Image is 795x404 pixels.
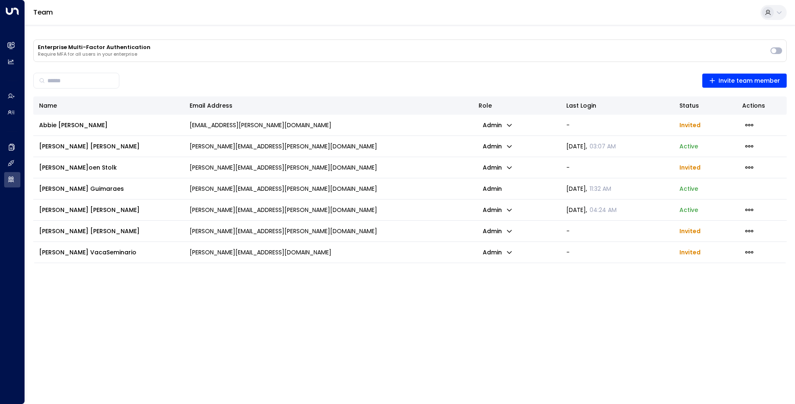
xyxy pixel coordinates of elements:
span: Abbie [PERSON_NAME] [39,121,108,129]
div: Last Login [566,101,668,111]
p: admin [479,182,506,195]
div: Email Address [190,101,467,111]
p: [EMAIL_ADDRESS][PERSON_NAME][DOMAIN_NAME] [190,121,331,129]
p: [PERSON_NAME][EMAIL_ADDRESS][DOMAIN_NAME] [190,248,331,256]
div: Actions [742,101,781,111]
h3: Enterprise Multi-Factor Authentication [38,44,766,51]
button: admin [479,162,517,173]
td: - [560,157,674,178]
div: Name [39,101,57,111]
span: 03:07 AM [590,142,616,150]
span: Invite team member [709,76,780,86]
span: Invited [679,248,701,256]
td: - [560,242,674,263]
p: active [679,142,698,150]
button: Invite team member [702,74,787,88]
p: Require MFA for all users in your enterprise [38,52,766,57]
div: Name [39,101,178,111]
span: Invited [679,163,701,172]
p: active [679,206,698,214]
button: admin [479,204,517,216]
span: Invited [679,227,701,235]
a: Team [33,7,53,17]
div: Role [479,101,555,111]
span: [PERSON_NAME] [PERSON_NAME] [39,142,140,150]
p: [PERSON_NAME][EMAIL_ADDRESS][PERSON_NAME][DOMAIN_NAME] [190,206,377,214]
td: - [560,221,674,241]
button: admin [479,119,517,131]
button: admin [479,225,517,237]
span: [PERSON_NAME] [PERSON_NAME] [39,206,140,214]
p: [PERSON_NAME][EMAIL_ADDRESS][PERSON_NAME][DOMAIN_NAME] [190,142,377,150]
td: - [560,115,674,135]
span: [DATE] , [566,142,616,150]
span: [DATE] , [566,206,617,214]
button: admin [479,140,517,152]
div: Status [679,101,731,111]
span: [PERSON_NAME] Guimaraes [39,185,124,193]
button: admin [479,246,517,258]
span: [PERSON_NAME]oen Stolk [39,163,117,172]
div: Last Login [566,101,596,111]
span: [PERSON_NAME] VacaSeminario [39,248,136,256]
span: Invited [679,121,701,129]
p: [PERSON_NAME][EMAIL_ADDRESS][PERSON_NAME][DOMAIN_NAME] [190,185,377,193]
span: [PERSON_NAME] [PERSON_NAME] [39,227,140,235]
div: Email Address [190,101,232,111]
p: [PERSON_NAME][EMAIL_ADDRESS][PERSON_NAME][DOMAIN_NAME] [190,227,377,235]
p: active [679,185,698,193]
p: [PERSON_NAME][EMAIL_ADDRESS][PERSON_NAME][DOMAIN_NAME] [190,163,377,172]
span: 11:32 AM [590,185,611,193]
span: 04:24 AM [590,206,617,214]
span: [DATE] , [566,185,611,193]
